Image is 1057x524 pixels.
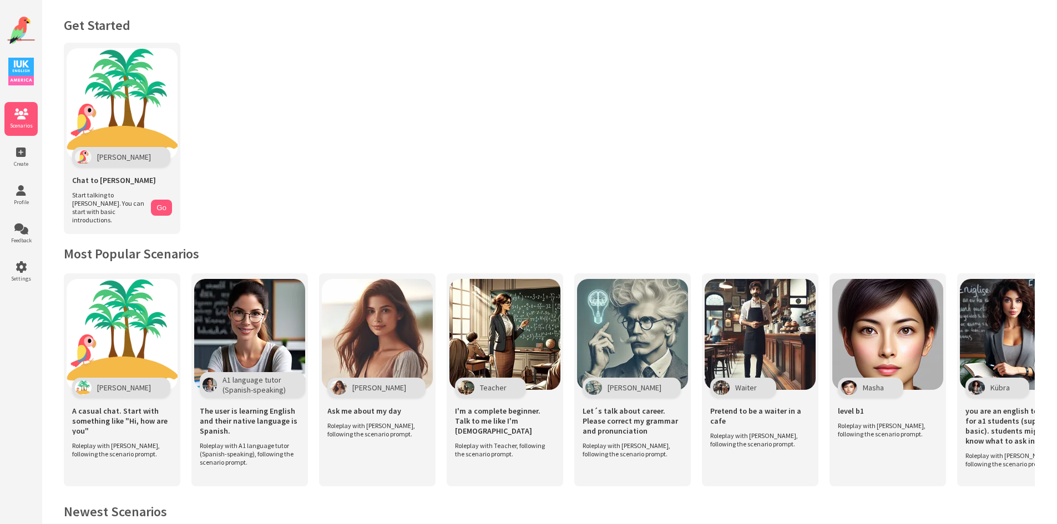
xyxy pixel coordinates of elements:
[968,380,985,395] img: Character
[200,441,294,466] span: Roleplay with A1 language tutor (Spanish-speaking), following the scenario prompt.
[4,122,38,129] span: Scenarios
[75,150,92,164] img: Polly
[4,275,38,282] span: Settings
[583,441,677,458] span: Roleplay with [PERSON_NAME], following the scenario prompt.
[327,406,401,416] span: Ask me about my day
[8,58,34,85] img: IUK Logo
[75,380,92,395] img: Character
[710,406,810,426] span: Pretend to be a waiter in a cafe
[352,383,406,393] span: [PERSON_NAME]
[863,383,884,393] span: Masha
[838,406,864,416] span: level b1
[838,421,932,438] span: Roleplay with [PERSON_NAME], following the scenario prompt.
[449,279,560,390] img: Scenario Image
[72,406,172,436] span: A casual chat. Start with something like "Hi, how are you"
[327,421,422,438] span: Roleplay with [PERSON_NAME], following the scenario prompt.
[713,380,730,395] img: Character
[583,406,682,436] span: Let´s talk about career. Please correct my grammar and pronunciation
[710,431,805,448] span: Roleplay with [PERSON_NAME], following the scenario prompt.
[705,279,816,390] img: Scenario Image
[72,441,166,458] span: Roleplay with [PERSON_NAME], following the scenario prompt.
[577,279,688,390] img: Scenario Image
[97,383,151,393] span: [PERSON_NAME]
[222,375,286,395] span: A1 language tutor (Spanish-speaking)
[455,406,555,436] span: I'm a complete beginner. Talk to me like I'm [DEMOGRAPHIC_DATA]
[72,191,145,224] span: Start talking to [PERSON_NAME]. You can start with basic introductions.
[735,383,757,393] span: Waiter
[72,175,156,185] span: Chat to [PERSON_NAME]
[97,152,151,162] span: [PERSON_NAME]
[608,383,661,393] span: [PERSON_NAME]
[151,200,172,216] button: Go
[480,383,507,393] span: Teacher
[4,199,38,206] span: Profile
[585,380,602,395] img: Character
[7,17,35,44] img: Website Logo
[841,380,857,395] img: Character
[64,17,1035,34] h1: Get Started
[832,279,943,390] img: Scenario Image
[64,503,1035,520] h2: Newest Scenarios
[64,245,1035,262] h2: Most Popular Scenarios
[203,378,217,392] img: Character
[458,380,474,395] img: Character
[322,279,433,390] img: Scenario Image
[455,441,549,458] span: Roleplay with Teacher, following the scenario prompt.
[67,279,178,390] img: Scenario Image
[200,406,300,436] span: The user is learning English and their native language is Spanish.
[4,237,38,244] span: Feedback
[67,48,178,159] img: Chat with Polly
[330,380,347,395] img: Character
[4,160,38,167] span: Create
[990,383,1010,393] span: Kübra
[194,279,305,390] img: Scenario Image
